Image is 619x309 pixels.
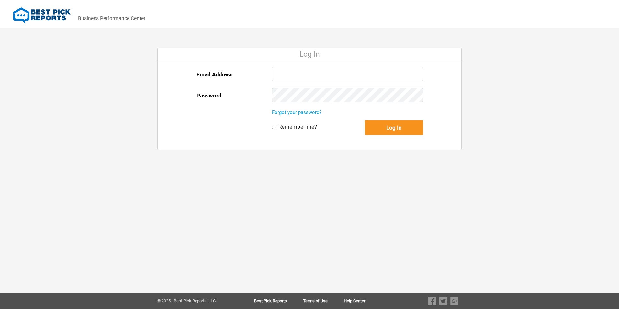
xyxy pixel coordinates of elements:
[272,109,321,115] a: Forgot your password?
[13,7,71,24] img: Best Pick Reports Logo
[365,120,423,135] button: Log In
[157,299,233,303] div: © 2025 - Best Pick Reports, LLC
[344,299,365,303] a: Help Center
[158,48,461,61] div: Log In
[197,88,221,103] label: Password
[278,123,317,130] label: Remember me?
[303,299,344,303] a: Terms of Use
[197,67,233,82] label: Email Address
[254,299,303,303] a: Best Pick Reports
